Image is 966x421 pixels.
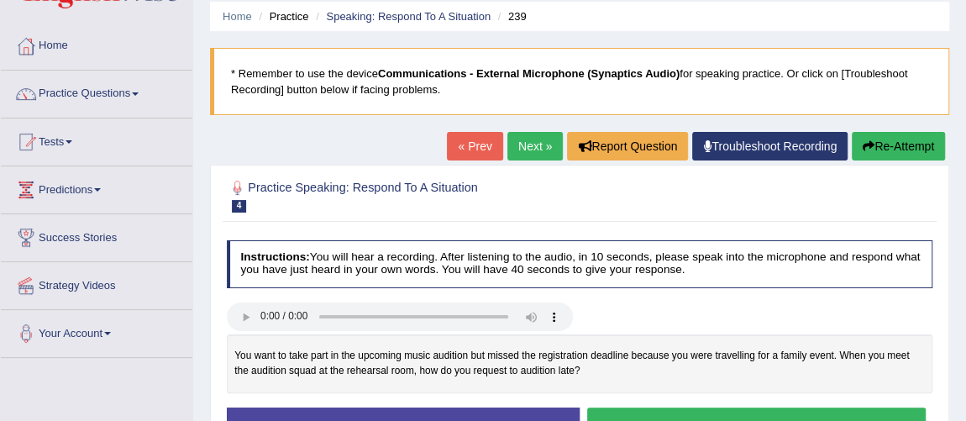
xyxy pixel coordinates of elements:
[240,250,309,263] b: Instructions:
[1,118,192,161] a: Tests
[567,132,688,161] button: Report Question
[1,23,192,65] a: Home
[232,200,247,213] span: 4
[1,310,192,352] a: Your Account
[255,8,308,24] li: Practice
[223,10,252,23] a: Home
[1,71,192,113] a: Practice Questions
[227,334,933,392] div: You want to take part in the upcoming music audition but missed the registration deadline because...
[378,67,680,80] b: Communications - External Microphone (Synaptics Audio)
[227,177,664,213] h2: Practice Speaking: Respond To A Situation
[507,132,563,161] a: Next »
[1,214,192,256] a: Success Stories
[326,10,491,23] a: Speaking: Respond To A Situation
[1,262,192,304] a: Strategy Videos
[210,48,949,115] blockquote: * Remember to use the device for speaking practice. Or click on [Troubleshoot Recording] button b...
[447,132,502,161] a: « Prev
[1,166,192,208] a: Predictions
[692,132,848,161] a: Troubleshoot Recording
[227,240,933,288] h4: You will hear a recording. After listening to the audio, in 10 seconds, please speak into the mic...
[852,132,945,161] button: Re-Attempt
[494,8,527,24] li: 239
